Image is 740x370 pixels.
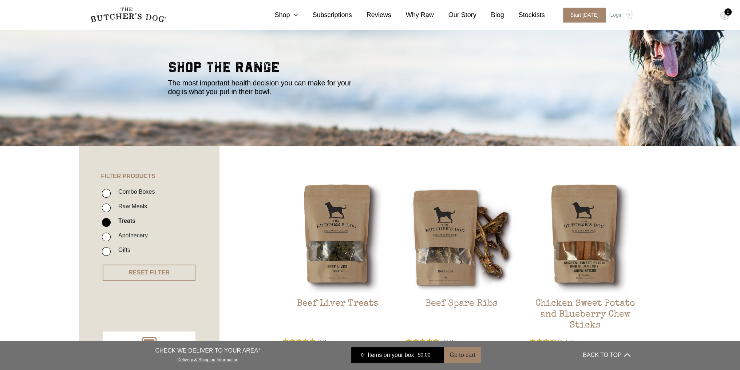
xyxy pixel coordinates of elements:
[406,182,517,293] img: Beef Spare Ribs
[583,346,630,364] button: BACK TO TOP
[391,10,434,20] a: Why Raw
[406,298,517,333] h2: Beef Spare Ribs
[368,351,414,359] span: Items on your box
[406,336,471,347] button: Rated 4.9 out of 5 stars from 20 reviews. Jump to reviews.
[530,182,640,293] img: Chicken Sweet Potato and Blueberry Chew Sticks
[357,351,368,359] div: 0
[608,8,632,23] a: Login
[418,352,430,358] bdi: 0.00
[79,146,219,180] h4: FILTER PRODUCTS
[283,182,393,293] img: Beef Liver Treats
[351,347,444,363] a: 0 Items on your box $0.00
[283,298,393,333] h2: Beef Liver Treats
[177,355,238,362] a: Delivery & Shipping Information
[115,216,135,226] label: Treats
[434,10,476,20] a: Our Story
[283,336,344,347] button: Rated 5 out of 5 stars from 3 reviews. Jump to reviews.
[556,8,609,23] a: Start [DATE]
[418,352,420,358] span: $
[318,336,344,347] span: 3 Reviews
[406,182,517,333] a: Beef Spare RibsBeef Spare Ribs
[720,11,729,20] img: TBD_Cart-Empty.png
[115,245,130,255] label: Gifts
[352,10,391,20] a: Reviews
[115,230,148,240] label: Apothecary
[530,336,591,347] button: Rated 3.4 out of 5 stars from 5 reviews. Jump to reviews.
[260,10,298,20] a: Shop
[504,10,545,20] a: Stockists
[103,265,195,281] button: RESET FILTER
[168,79,361,96] p: The most important health decision you can make for your dog is what you put in their bowl.
[168,60,572,79] h2: shop the range
[115,201,147,211] label: Raw Meals
[565,336,591,347] span: 5 Reviews
[530,182,640,333] a: Chicken Sweet Potato and Blueberry Chew SticksChicken Sweet Potato and Blueberry Chew Sticks
[530,298,640,333] h2: Chicken Sweet Potato and Blueberry Chew Sticks
[444,347,480,363] button: Go to cart
[155,346,260,355] p: CHECK WE DELIVER TO YOUR AREA*
[442,336,471,347] span: 20 Reviews
[724,8,732,16] div: 0
[476,10,504,20] a: Blog
[115,187,155,197] label: Combo Boxes
[563,8,606,23] span: Start [DATE]
[283,182,393,333] a: Beef Liver TreatsBeef Liver Treats
[298,10,352,20] a: Subscriptions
